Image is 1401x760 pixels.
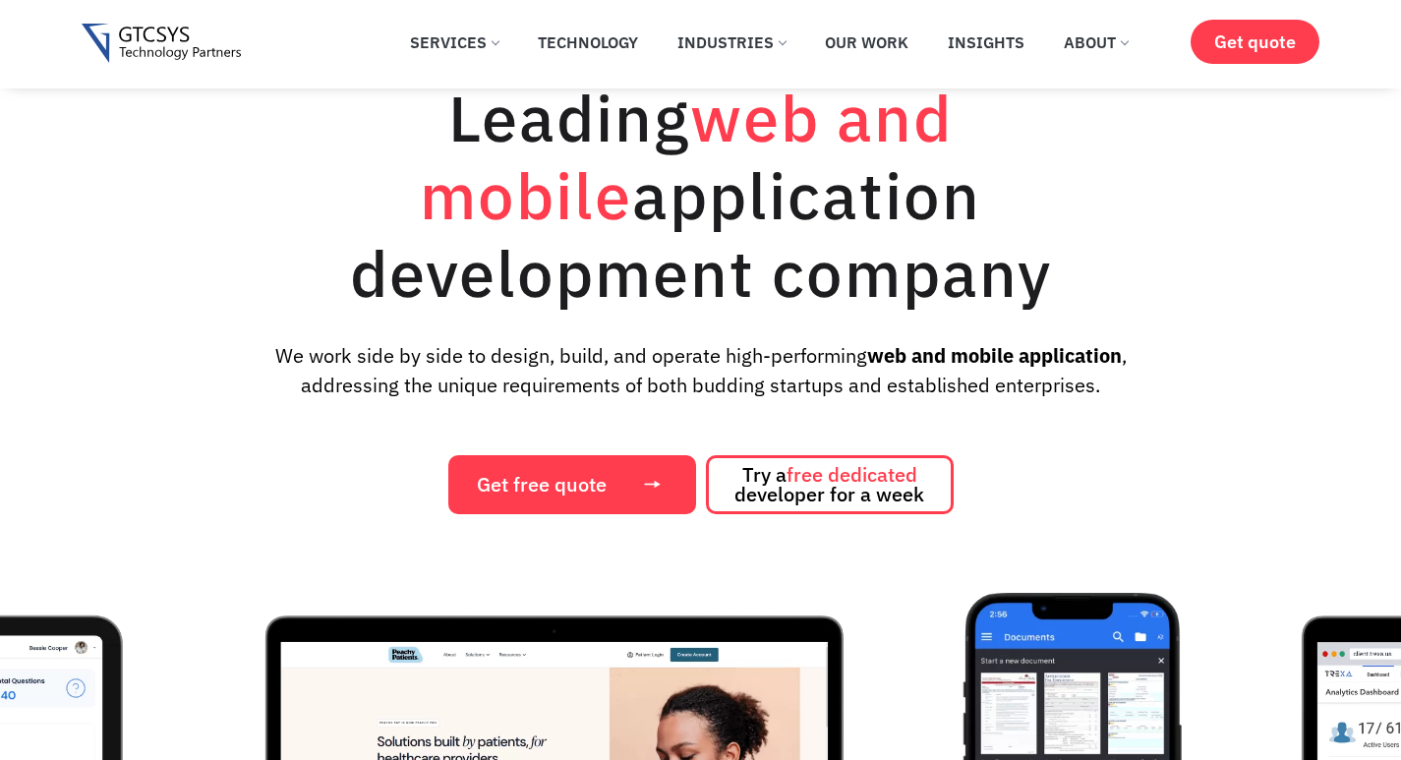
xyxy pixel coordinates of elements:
[1191,20,1319,64] a: Get quote
[395,21,513,64] a: Services
[259,79,1143,312] h1: Leading application development company
[1049,21,1142,64] a: About
[810,21,923,64] a: Our Work
[82,24,242,64] img: Gtcsys logo
[787,461,917,488] span: free dedicated
[1214,31,1296,52] span: Get quote
[420,76,953,237] span: web and mobile
[734,465,924,504] span: Try a developer for a week
[933,21,1039,64] a: Insights
[523,21,653,64] a: Technology
[242,341,1158,400] p: We work side by side to design, build, and operate high-performing , addressing the unique requir...
[448,455,696,514] a: Get free quote
[663,21,800,64] a: Industries
[867,342,1122,369] strong: web and mobile application
[477,475,607,495] span: Get free quote
[706,455,954,514] a: Try afree dedicated developer for a week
